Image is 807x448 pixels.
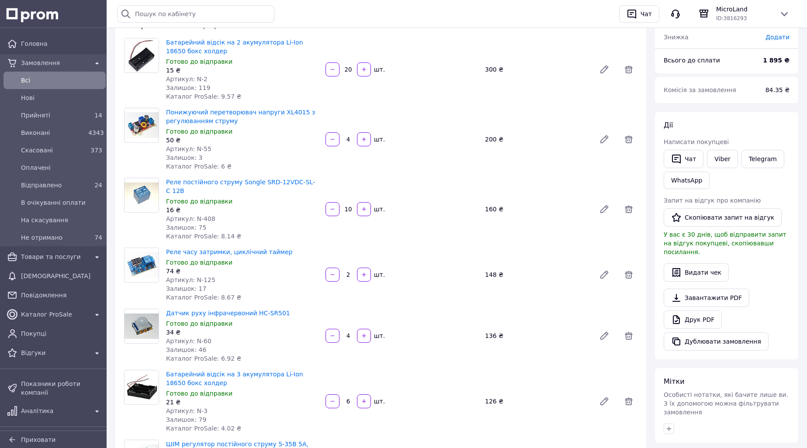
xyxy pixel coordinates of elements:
[619,5,659,23] button: Чат
[21,291,102,300] span: Повідомлення
[664,310,722,329] a: Друк PDF
[166,407,208,414] span: Артикул: N-3
[372,205,386,214] div: шт.
[481,203,592,215] div: 160 ₴
[166,338,211,345] span: Артикул: N-60
[166,310,290,317] a: Датчик руху інфрачервоний HC-SR501
[664,121,673,129] span: Дії
[125,252,159,278] img: Реле часу затримки, циклічний таймер
[21,216,102,224] span: На скасування
[166,198,232,205] span: Готово до відправки
[664,197,761,204] span: Запит на відгук про компанію
[620,266,637,283] span: Видалити
[166,425,241,432] span: Каталог ProSale: 4.02 ₴
[596,266,613,283] a: Редагувати
[166,39,303,55] a: Батарейний відсік на 2 акумулятора Li-Ion 18650 бокс холдер
[664,391,788,416] span: Особисті нотатки, які бачите лише ви. З їх допомогою можна фільтрувати замовлення
[166,328,319,337] div: 34 ₴
[481,133,592,145] div: 200 ₴
[596,393,613,410] a: Редагувати
[372,397,386,406] div: шт.
[166,371,303,386] a: Батарейний відсік на 3 акумулятора Li-Ion 18650 бокс холдер
[166,109,315,124] a: Понижуючий перетворювач напруги XL4015 з регулюванням струму
[21,310,88,319] span: Каталог ProSale
[596,131,613,148] a: Редагувати
[21,233,85,242] span: Не отримано
[166,248,292,255] a: Реле часу затримки, циклічний таймер
[166,206,319,214] div: 16 ₴
[716,15,747,21] span: ID: 3816293
[125,112,159,138] img: Понижуючий перетворювач напруги XL4015 з регулюванням струму
[166,215,215,222] span: Артикул: N-408
[481,63,592,76] div: 300 ₴
[664,332,769,351] button: Дублювати замовлення
[21,111,85,120] span: Прийняті
[166,259,232,266] span: Готово до відправки
[166,285,206,292] span: Залишок: 17
[620,327,637,345] span: Видалити
[664,86,736,93] span: Комісія за замовлення
[166,224,206,231] span: Залишок: 75
[372,135,386,144] div: шт.
[21,379,102,397] span: Показники роботи компанії
[125,183,159,208] img: Реле постійного струму Songle SRD-12VDC-SL-C 12В
[166,294,241,301] span: Каталог ProSale: 8.67 ₴
[481,395,592,407] div: 126 ₴
[664,377,685,386] span: Мітки
[166,84,210,91] span: Залишок: 119
[166,398,319,407] div: 21 ₴
[21,348,88,357] span: Відгуки
[21,163,102,172] span: Оплачені
[372,65,386,74] div: шт.
[664,289,749,307] a: Завантажити PDF
[716,5,772,14] span: MicroLand
[664,172,710,189] a: WhatsApp
[372,270,386,279] div: шт.
[639,7,654,21] div: Чат
[21,181,85,190] span: Відправлено
[166,136,319,145] div: 50 ₴
[21,252,88,261] span: Товари та послуги
[664,208,782,227] button: Скопіювати запит на відгук
[166,145,211,152] span: Артикул: N-55
[481,330,592,342] div: 136 ₴
[94,182,102,189] span: 24
[620,61,637,78] span: Видалити
[620,200,637,218] span: Видалити
[21,272,102,280] span: [DEMOGRAPHIC_DATA]
[765,86,790,93] span: 84.35 ₴
[21,93,102,102] span: Нові
[166,233,241,240] span: Каталог ProSale: 8.14 ₴
[125,38,159,72] img: Батарейний відсік на 2 акумулятора Li-Ion 18650 бокс холдер
[166,276,215,283] span: Артикул: N-125
[88,129,104,136] span: 4343
[166,154,203,161] span: Залишок: 3
[763,57,790,64] b: 1 895 ₴
[664,231,786,255] span: У вас є 30 днів, щоб відправити запит на відгук покупцеві, скопіювавши посилання.
[117,5,274,23] input: Пошук по кабінету
[166,179,315,194] a: Реле постійного струму Songle SRD-12VDC-SL-C 12В
[166,346,206,353] span: Залишок: 46
[596,327,613,345] a: Редагувати
[620,393,637,410] span: Видалити
[125,314,159,339] img: Датчик руху інфрачервоний HC-SR501
[707,150,738,168] a: Viber
[166,93,241,100] span: Каталог ProSale: 9.57 ₴
[94,112,102,119] span: 14
[166,128,232,135] span: Готово до відправки
[372,331,386,340] div: шт.
[21,39,102,48] span: Головна
[765,34,790,41] span: Додати
[166,163,232,170] span: Каталог ProSale: 6 ₴
[21,436,55,443] span: Приховати
[21,407,88,415] span: Аналітика
[664,34,689,41] span: Знижка
[21,128,85,137] span: Виконані
[21,76,102,85] span: Всi
[21,329,102,338] span: Покупці
[481,269,592,281] div: 148 ₴
[166,66,319,75] div: 15 ₴
[125,370,159,404] img: Батарейний відсік на 3 акумулятора Li-Ion 18650 бокс холдер
[166,320,232,327] span: Готово до відправки
[166,58,232,65] span: Готово до відправки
